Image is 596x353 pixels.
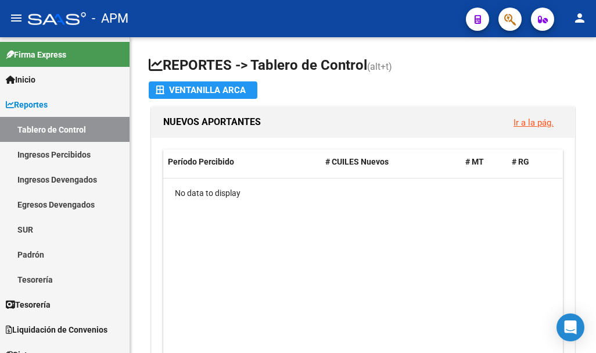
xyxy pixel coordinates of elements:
[6,323,107,336] span: Liquidación de Convenios
[163,179,562,208] div: No data to display
[149,56,577,76] h1: REPORTES -> Tablero de Control
[168,157,234,166] span: Período Percibido
[321,149,461,174] datatable-header-cell: # CUILES Nuevos
[512,157,529,166] span: # RG
[163,116,261,127] span: NUEVOS APORTANTES
[6,98,48,111] span: Reportes
[367,61,392,72] span: (alt+t)
[6,73,35,86] span: Inicio
[92,6,128,31] span: - APM
[514,117,554,128] a: Ir a la pág.
[325,157,389,166] span: # CUILES Nuevos
[163,149,321,174] datatable-header-cell: Período Percibido
[461,149,507,174] datatable-header-cell: # MT
[9,11,23,25] mat-icon: menu
[573,11,587,25] mat-icon: person
[6,298,51,311] span: Tesorería
[507,149,554,174] datatable-header-cell: # RG
[6,48,66,61] span: Firma Express
[149,81,257,99] button: Ventanilla ARCA
[504,112,563,133] button: Ir a la pág.
[556,313,584,341] div: Open Intercom Messenger
[465,157,484,166] span: # MT
[156,81,250,99] div: Ventanilla ARCA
